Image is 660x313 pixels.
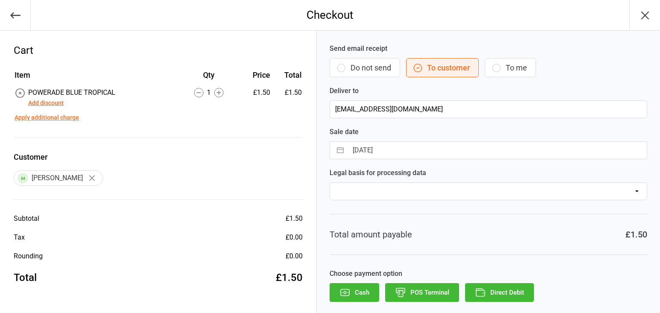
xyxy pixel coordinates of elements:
input: Customer Email [330,100,647,118]
th: Qty [178,69,240,87]
button: To customer [406,58,479,77]
div: £1.50 [276,270,303,285]
button: Add discount [28,99,64,108]
button: To me [485,58,536,77]
label: Customer [14,151,303,163]
div: 1 [178,88,240,98]
div: Total [14,270,37,285]
div: £1.50 [286,214,303,224]
th: Total [274,69,302,87]
label: Legal basis for processing data [330,168,647,178]
button: Direct Debit [465,283,534,302]
label: Choose payment option [330,269,647,279]
th: Item [15,69,177,87]
button: Do not send [330,58,400,77]
div: Total amount payable [330,228,412,241]
button: Apply additional charge [15,113,79,122]
span: POWERADE BLUE TROPICAL [28,88,115,97]
div: Subtotal [14,214,39,224]
div: Rounding [14,251,43,261]
label: Sale date [330,127,647,137]
div: £1.50 [625,228,647,241]
div: Tax [14,232,25,243]
div: Cart [14,43,303,58]
td: £1.50 [274,88,302,108]
label: Deliver to [330,86,647,96]
div: £0.00 [286,251,303,261]
label: Send email receipt [330,44,647,54]
div: [PERSON_NAME] [14,170,103,186]
div: £1.50 [241,88,271,98]
button: POS Terminal [385,283,459,302]
div: Price [241,69,271,81]
div: £0.00 [286,232,303,243]
button: Cash [330,283,379,302]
